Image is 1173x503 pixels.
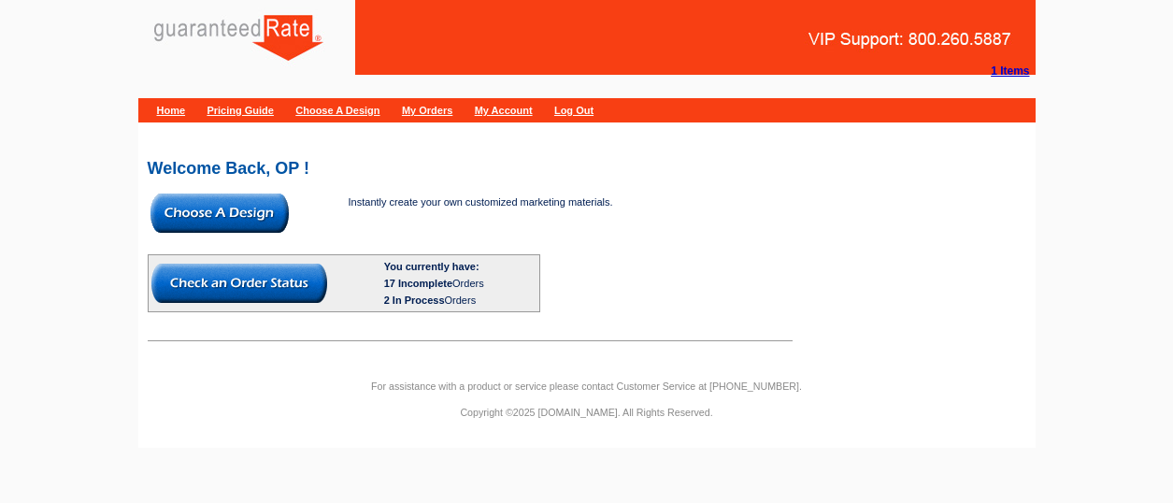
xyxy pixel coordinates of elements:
span: Instantly create your own customized marketing materials. [349,196,613,208]
a: Home [157,105,186,116]
div: Orders Orders [384,275,536,309]
p: Copyright ©2025 [DOMAIN_NAME]. All Rights Reserved. [138,404,1036,421]
span: 17 Incomplete [384,278,452,289]
img: button-check-order-status.gif [151,264,327,303]
a: Choose A Design [295,105,379,116]
strong: 1 Items [991,65,1029,78]
b: You currently have: [384,261,479,272]
a: Pricing Guide [207,105,274,116]
img: button-choose-design.gif [150,194,289,233]
a: Log Out [554,105,594,116]
h2: Welcome Back, OP ! [148,160,1026,177]
a: My Account [475,105,533,116]
p: For assistance with a product or service please contact Customer Service at [PHONE_NUMBER]. [138,378,1036,395]
a: My Orders [402,105,452,116]
span: 2 In Process [384,295,445,306]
